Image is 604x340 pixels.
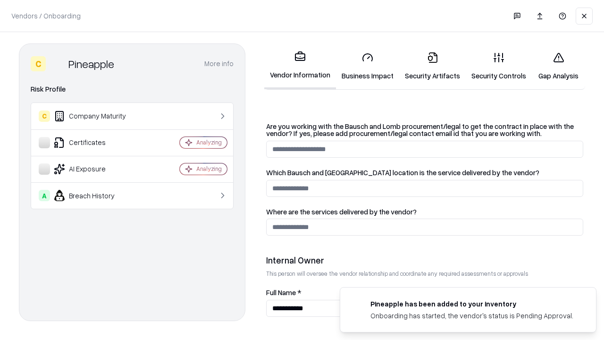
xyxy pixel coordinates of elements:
[31,84,234,95] div: Risk Profile
[39,137,151,148] div: Certificates
[50,56,65,71] img: Pineapple
[466,44,532,88] a: Security Controls
[39,110,151,122] div: Company Maturity
[204,55,234,72] button: More info
[39,190,50,201] div: A
[39,110,50,122] div: C
[39,190,151,201] div: Breach History
[31,56,46,71] div: C
[266,123,583,137] label: Are you working with the Bausch and Lomb procurement/legal to get the contract in place with the ...
[266,289,583,296] label: Full Name *
[39,163,151,175] div: AI Exposure
[68,56,114,71] div: Pineapple
[196,165,222,173] div: Analyzing
[266,169,583,176] label: Which Bausch and [GEOGRAPHIC_DATA] location is the service delivered by the vendor?
[532,44,585,88] a: Gap Analysis
[11,11,81,21] p: Vendors / Onboarding
[266,270,583,278] p: This person will oversee the vendor relationship and coordinate any required assessments or appro...
[370,311,573,321] div: Onboarding has started, the vendor's status is Pending Approval.
[336,44,399,88] a: Business Impact
[266,208,583,215] label: Where are the services delivered by the vendor?
[264,43,336,89] a: Vendor Information
[370,299,573,309] div: Pineapple has been added to your inventory
[399,44,466,88] a: Security Artifacts
[266,255,583,266] div: Internal Owner
[196,138,222,146] div: Analyzing
[352,299,363,310] img: pineappleenergy.com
